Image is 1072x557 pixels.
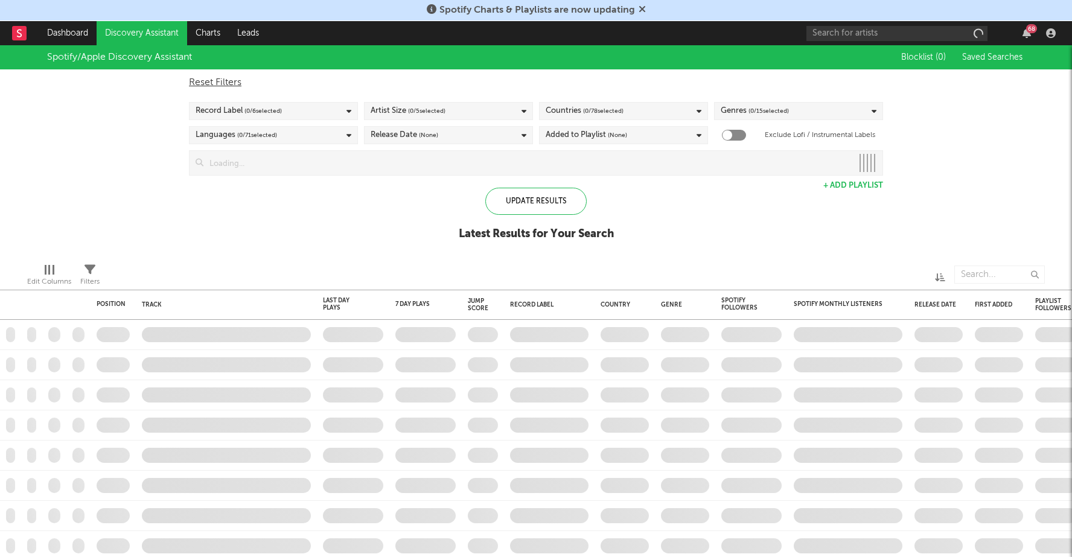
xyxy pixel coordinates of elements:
[721,104,789,118] div: Genres
[721,297,764,311] div: Spotify Followers
[196,128,277,142] div: Languages
[229,21,267,45] a: Leads
[244,104,282,118] span: ( 0 / 6 selected)
[639,5,646,15] span: Dismiss
[748,104,789,118] span: ( 0 / 15 selected)
[1035,298,1071,312] div: Playlist Followers
[459,227,614,241] div: Latest Results for Your Search
[1026,24,1037,33] div: 68
[39,21,97,45] a: Dashboard
[27,275,71,289] div: Edit Columns
[546,104,624,118] div: Countries
[962,53,1025,62] span: Saved Searches
[546,128,627,142] div: Added to Playlist
[601,301,643,308] div: Country
[794,301,884,308] div: Spotify Monthly Listeners
[914,301,957,308] div: Release Date
[510,301,582,308] div: Record Label
[97,301,126,308] div: Position
[371,104,445,118] div: Artist Size
[468,298,488,312] div: Jump Score
[203,151,852,175] input: Loading...
[419,128,438,142] span: (None)
[806,26,987,41] input: Search for artists
[661,301,703,308] div: Genre
[47,50,192,65] div: Spotify/Apple Discovery Assistant
[954,266,1045,284] input: Search...
[765,128,875,142] label: Exclude Lofi / Instrumental Labels
[936,53,946,62] span: ( 0 )
[439,5,635,15] span: Spotify Charts & Playlists are now updating
[323,297,365,311] div: Last Day Plays
[975,301,1017,308] div: First Added
[142,301,305,308] div: Track
[608,128,627,142] span: (None)
[196,104,282,118] div: Record Label
[395,301,438,308] div: 7 Day Plays
[97,21,187,45] a: Discovery Assistant
[583,104,624,118] span: ( 0 / 78 selected)
[237,128,277,142] span: ( 0 / 71 selected)
[1023,28,1031,38] button: 68
[485,188,587,215] div: Update Results
[187,21,229,45] a: Charts
[27,259,71,294] div: Edit Columns
[959,53,1025,62] button: Saved Searches
[823,182,883,189] button: + Add Playlist
[80,275,100,289] div: Filters
[408,104,445,118] span: ( 0 / 5 selected)
[189,75,883,90] div: Reset Filters
[901,53,946,62] span: Blocklist
[80,259,100,294] div: Filters
[371,128,438,142] div: Release Date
